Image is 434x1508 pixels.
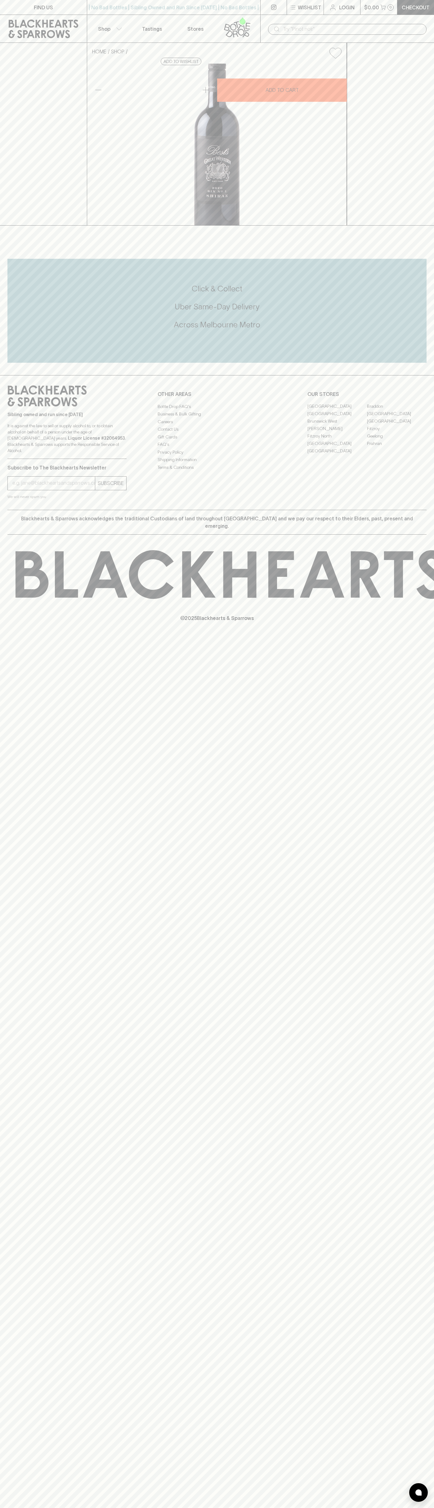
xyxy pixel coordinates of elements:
a: [PERSON_NAME] [307,425,367,433]
a: Business & Bulk Gifting [158,411,277,418]
a: HOME [92,49,106,54]
p: Subscribe to The Blackhearts Newsletter [7,464,127,471]
a: Shipping Information [158,456,277,464]
p: ADD TO CART [266,86,299,94]
p: We will never spam you [7,494,127,500]
button: Shop [87,15,131,43]
a: Stores [174,15,217,43]
input: Try "Pinot noir" [283,24,422,34]
a: [GEOGRAPHIC_DATA] [307,440,367,447]
a: Fitzroy [367,425,427,433]
a: Prahran [367,440,427,447]
p: Login [339,4,355,11]
a: [GEOGRAPHIC_DATA] [307,447,367,455]
a: Contact Us [158,426,277,433]
strong: Liquor License #32064953 [68,436,125,441]
p: OUR STORES [307,390,427,398]
a: [GEOGRAPHIC_DATA] [307,410,367,418]
a: Gift Cards [158,433,277,441]
p: $0.00 [364,4,379,11]
p: Checkout [402,4,430,11]
p: Wishlist [298,4,321,11]
p: 0 [389,6,392,9]
img: bubble-icon [415,1489,422,1496]
p: Blackhearts & Sparrows acknowledges the traditional Custodians of land throughout [GEOGRAPHIC_DAT... [12,515,422,530]
button: SUBSCRIBE [95,477,126,490]
a: Brunswick West [307,418,367,425]
input: e.g. jane@blackheartsandsparrows.com.au [12,478,95,488]
h5: Uber Same-Day Delivery [7,302,427,312]
a: Geelong [367,433,427,440]
a: Fitzroy North [307,433,367,440]
button: ADD TO CART [217,79,347,102]
div: Call to action block [7,259,427,363]
a: [GEOGRAPHIC_DATA] [367,410,427,418]
p: OTHER AREAS [158,390,277,398]
a: FAQ's [158,441,277,448]
a: Bottle Drop FAQ's [158,403,277,410]
a: Braddon [367,403,427,410]
a: [GEOGRAPHIC_DATA] [367,418,427,425]
a: SHOP [111,49,124,54]
h5: Across Melbourne Metro [7,320,427,330]
a: Careers [158,418,277,425]
button: Add to wishlist [161,58,201,65]
button: Add to wishlist [327,45,344,61]
p: Shop [98,25,110,33]
a: Tastings [130,15,174,43]
a: Terms & Conditions [158,464,277,471]
a: Privacy Policy [158,448,277,456]
img: 1149.png [87,64,347,225]
p: Sibling owned and run since [DATE] [7,411,127,418]
p: It is against the law to sell or supply alcohol to, or to obtain alcohol on behalf of a person un... [7,423,127,454]
p: Tastings [142,25,162,33]
a: [GEOGRAPHIC_DATA] [307,403,367,410]
p: SUBSCRIBE [98,479,124,487]
p: Stores [187,25,204,33]
h5: Click & Collect [7,284,427,294]
p: FIND US [34,4,53,11]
